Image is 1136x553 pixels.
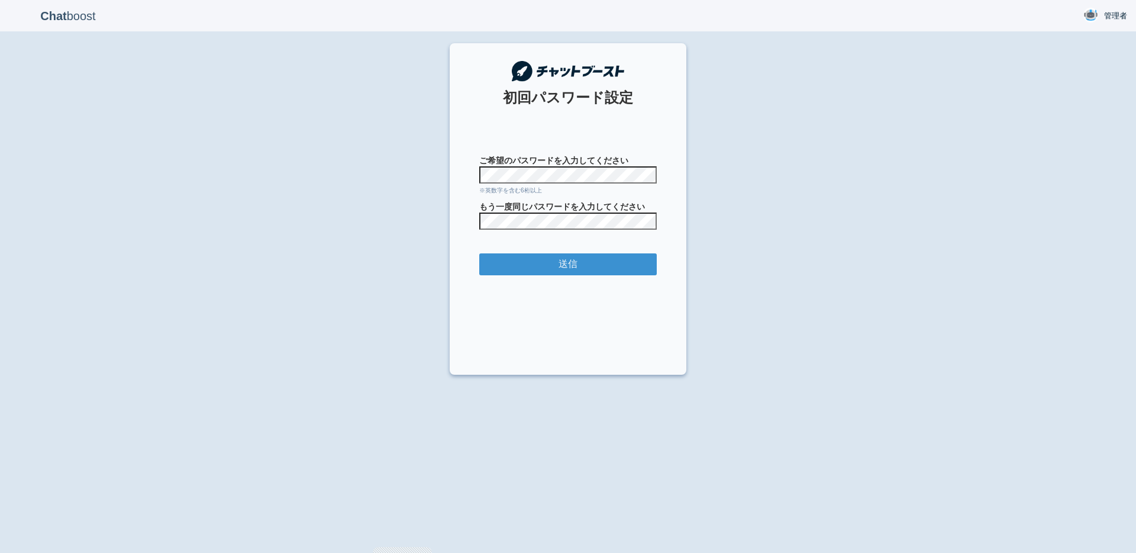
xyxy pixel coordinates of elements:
div: ※英数字を含む6桁以上 [479,187,657,195]
b: Chat [40,9,66,22]
img: チャットブースト [512,61,624,82]
img: User Image [1083,8,1098,22]
span: 管理者 [1104,10,1127,22]
span: ご希望のパスワードを入力してください [479,155,657,166]
div: 初回パスワード設定 [479,88,657,108]
input: 送信 [479,253,657,275]
p: boost [9,1,127,31]
span: もう一度同じパスワードを入力してください [479,201,657,213]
